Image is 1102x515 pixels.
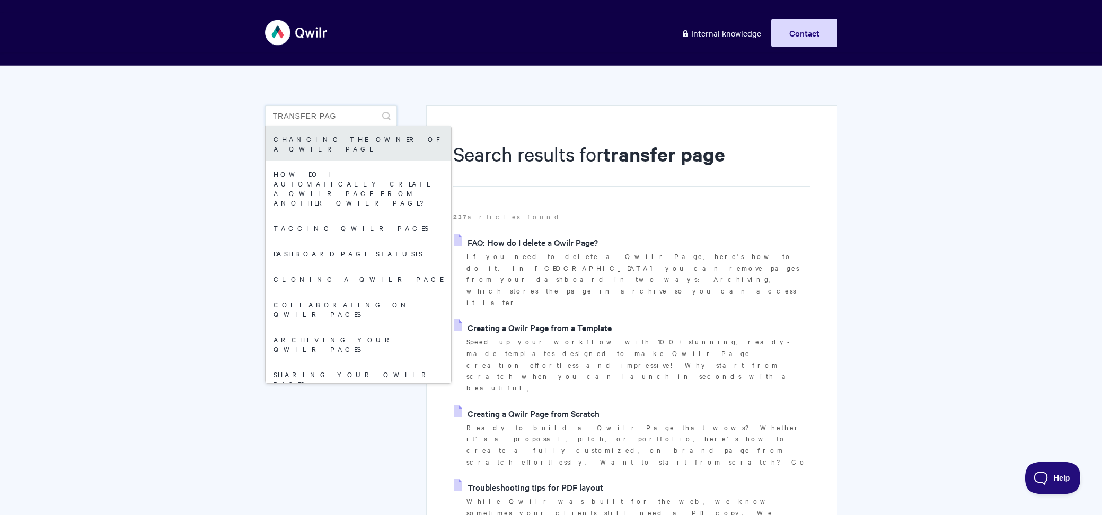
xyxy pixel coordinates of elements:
[453,140,810,187] h1: Search results for
[1025,462,1081,494] iframe: Toggle Customer Support
[771,19,837,47] a: Contact
[453,211,468,221] strong: 237
[266,126,451,161] a: Changing the owner of a Qwilr Page
[265,105,397,127] input: Search
[466,422,810,468] p: Ready to build a Qwilr Page that wows? Whether it’s a proposal, pitch, or portfolio, here’s how t...
[266,361,451,396] a: Sharing your Qwilr Pages
[454,479,603,495] a: Troubleshooting tips for PDF layout
[466,336,810,394] p: Speed up your workflow with 100+ stunning, ready-made templates designed to make Qwilr Page creat...
[453,211,810,223] p: articles found
[454,405,600,421] a: Creating a Qwilr Page from Scratch
[265,13,328,52] img: Qwilr Help Center
[266,215,451,241] a: Tagging Qwilr Pages
[454,319,612,335] a: Creating a Qwilr Page from a Template
[266,241,451,266] a: Dashboard page statuses
[266,326,451,361] a: Archiving your Qwilr Pages
[266,291,451,326] a: Collaborating on Qwilr Pages
[603,141,725,167] strong: transfer page
[266,266,451,291] a: Cloning a Qwilr Page
[466,251,810,308] p: If you need to delete a Qwilr Page, here's how to do it. In [GEOGRAPHIC_DATA] you can remove page...
[266,161,451,215] a: How do I automatically create a Qwilr page from another Qwilr page?
[673,19,769,47] a: Internal knowledge
[454,234,598,250] a: FAQ: How do I delete a Qwilr Page?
